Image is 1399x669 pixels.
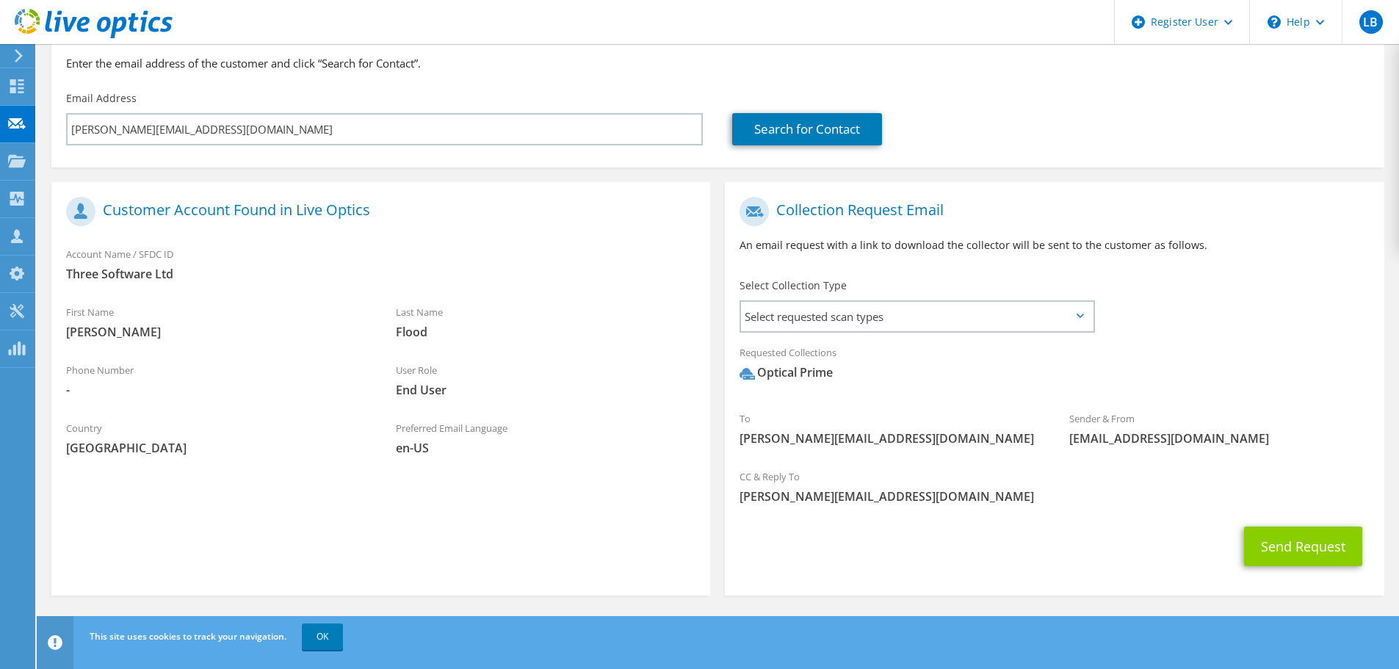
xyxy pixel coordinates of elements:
div: Sender & From [1055,403,1384,454]
div: Phone Number [51,355,381,405]
svg: \n [1268,15,1281,29]
span: This site uses cookies to track your navigation. [90,630,286,643]
h1: Collection Request Email [740,197,1362,226]
div: CC & Reply To [725,461,1384,512]
span: [PERSON_NAME] [66,324,366,340]
div: Country [51,413,381,463]
div: Requested Collections [725,337,1384,396]
span: [EMAIL_ADDRESS][DOMAIN_NAME] [1069,430,1370,446]
div: Account Name / SFDC ID [51,239,710,289]
div: First Name [51,297,381,347]
div: Last Name [381,297,711,347]
a: Search for Contact [732,113,882,145]
div: User Role [381,355,711,405]
span: End User [396,382,696,398]
button: Send Request [1244,527,1362,566]
h3: Enter the email address of the customer and click “Search for Contact”. [66,55,1370,71]
span: Flood [396,324,696,340]
span: - [66,382,366,398]
div: To [725,403,1055,454]
div: Preferred Email Language [381,413,711,463]
a: OK [302,623,343,650]
span: [PERSON_NAME][EMAIL_ADDRESS][DOMAIN_NAME] [740,488,1369,505]
div: Optical Prime [740,364,833,381]
label: Select Collection Type [740,278,847,293]
span: Select requested scan types [741,302,1093,331]
span: Three Software Ltd [66,266,695,282]
span: [PERSON_NAME][EMAIL_ADDRESS][DOMAIN_NAME] [740,430,1040,446]
p: An email request with a link to download the collector will be sent to the customer as follows. [740,237,1369,253]
label: Email Address [66,91,137,106]
span: LB [1359,10,1383,34]
span: en-US [396,440,696,456]
span: [GEOGRAPHIC_DATA] [66,440,366,456]
h1: Customer Account Found in Live Optics [66,197,688,226]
